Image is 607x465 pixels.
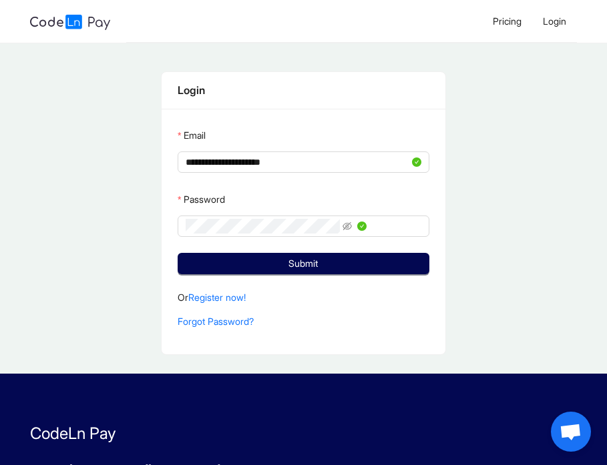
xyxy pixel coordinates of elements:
span: Submit [288,256,318,271]
input: Password [186,219,340,234]
p: Or [178,290,429,305]
input: Email [186,155,409,169]
span: eye-invisible [343,221,352,231]
label: Password [178,189,225,210]
a: Forgot Password? [178,316,254,327]
a: Register now! [188,292,246,303]
a: Open chat [551,412,591,452]
img: logo [30,15,110,30]
label: Email [178,125,206,146]
div: Login [178,82,429,99]
span: Pricing [493,15,522,27]
button: Submit [178,253,429,274]
p: CodeLn Pay [30,422,576,446]
span: Login [543,15,566,27]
